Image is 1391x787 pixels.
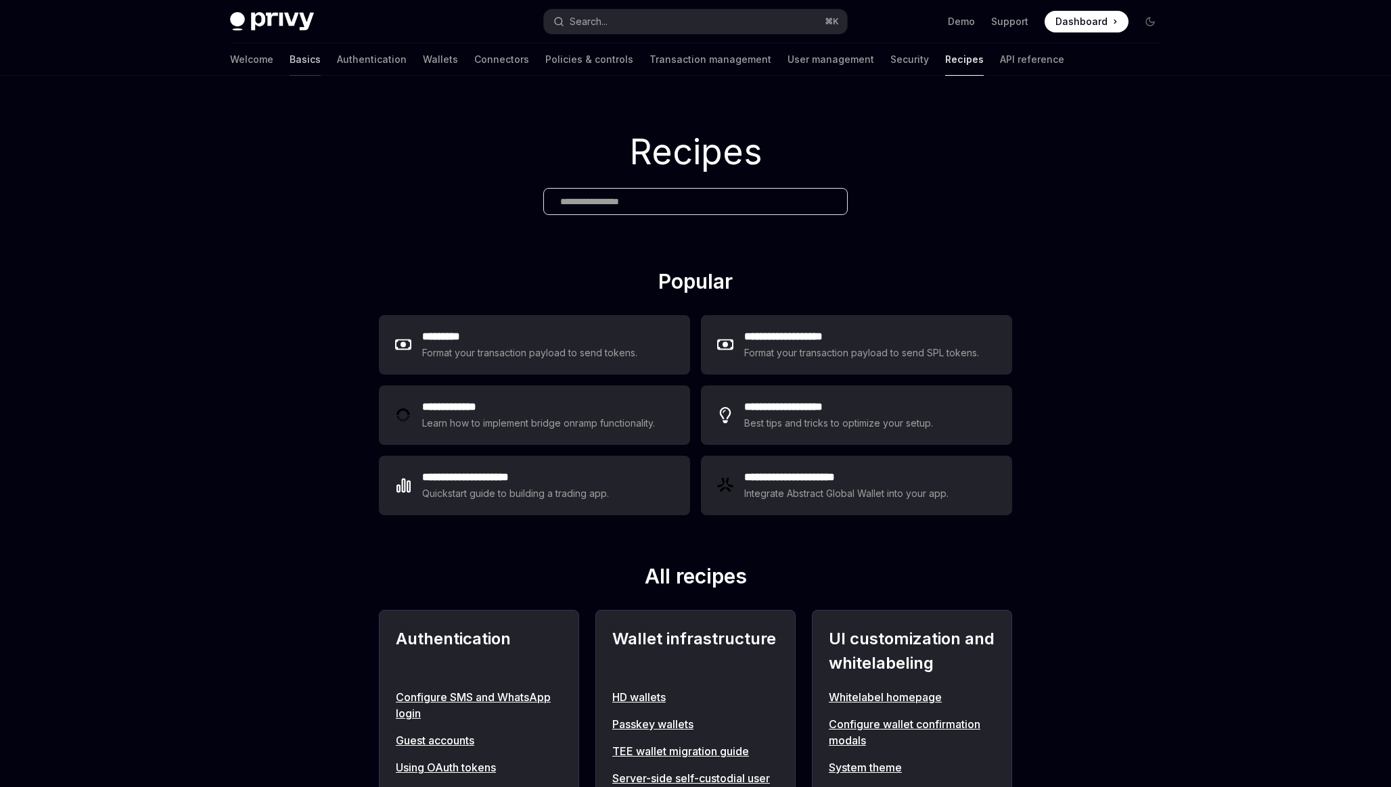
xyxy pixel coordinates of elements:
[545,43,633,76] a: Policies & controls
[991,15,1028,28] a: Support
[829,689,995,705] a: Whitelabel homepage
[612,689,779,705] a: HD wallets
[422,485,610,502] div: Quickstart guide to building a trading app.
[1000,43,1064,76] a: API reference
[396,759,562,776] a: Using OAuth tokens
[230,43,273,76] a: Welcome
[1045,11,1128,32] a: Dashboard
[825,16,839,27] span: ⌘ K
[396,627,562,675] h2: Authentication
[788,43,874,76] a: User management
[396,689,562,721] a: Configure SMS and WhatsApp login
[379,385,690,445] a: **** **** ***Learn how to implement bridge onramp functionality.
[744,485,950,502] div: Integrate Abstract Global Wallet into your app.
[612,627,779,675] h2: Wallet infrastructure
[1055,15,1108,28] span: Dashboard
[829,716,995,748] a: Configure wallet confirmation modals
[422,345,638,361] div: Format your transaction payload to send tokens.
[945,43,984,76] a: Recipes
[612,716,779,732] a: Passkey wallets
[649,43,771,76] a: Transaction management
[337,43,407,76] a: Authentication
[829,627,995,675] h2: UI customization and whitelabeling
[379,564,1012,594] h2: All recipes
[230,12,314,31] img: dark logo
[422,415,659,431] div: Learn how to implement bridge onramp functionality.
[948,15,975,28] a: Demo
[379,269,1012,299] h2: Popular
[544,9,847,34] button: Open search
[290,43,321,76] a: Basics
[570,14,608,30] div: Search...
[744,415,935,431] div: Best tips and tricks to optimize your setup.
[890,43,929,76] a: Security
[423,43,458,76] a: Wallets
[612,743,779,759] a: TEE wallet migration guide
[829,759,995,776] a: System theme
[744,345,980,361] div: Format your transaction payload to send SPL tokens.
[474,43,529,76] a: Connectors
[1139,11,1161,32] button: Toggle dark mode
[379,315,690,375] a: **** ****Format your transaction payload to send tokens.
[396,732,562,748] a: Guest accounts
